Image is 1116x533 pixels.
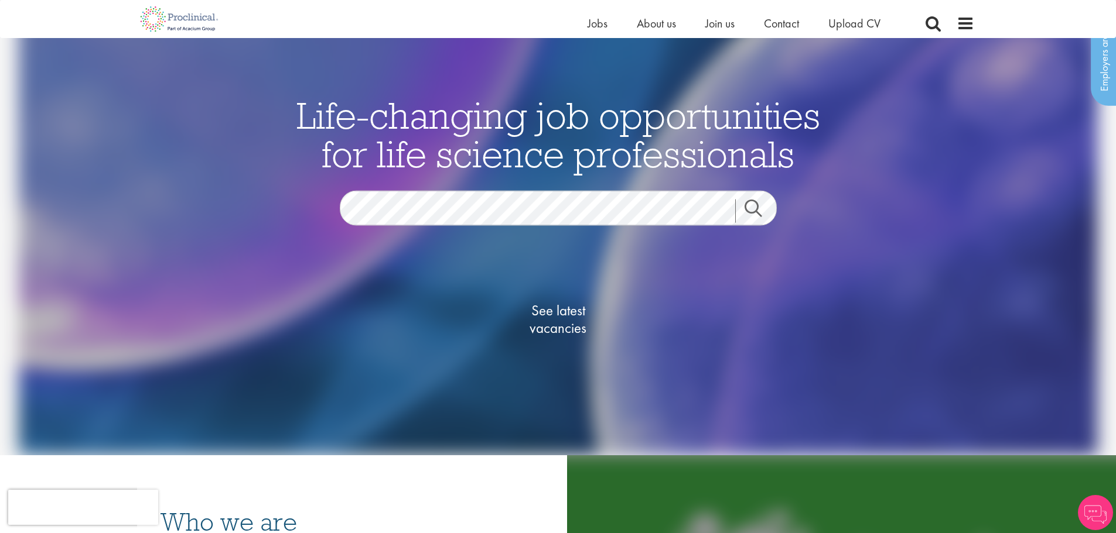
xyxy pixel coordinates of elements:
a: Join us [705,16,735,31]
a: Jobs [588,16,608,31]
iframe: reCAPTCHA [8,490,158,525]
a: Contact [764,16,799,31]
a: See latestvacancies [500,255,617,384]
a: Job search submit button [735,200,786,223]
a: About us [637,16,676,31]
img: Chatbot [1078,495,1113,530]
span: Life-changing job opportunities for life science professionals [296,92,820,177]
a: Upload CV [828,16,880,31]
span: See latest vacancies [500,302,617,337]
